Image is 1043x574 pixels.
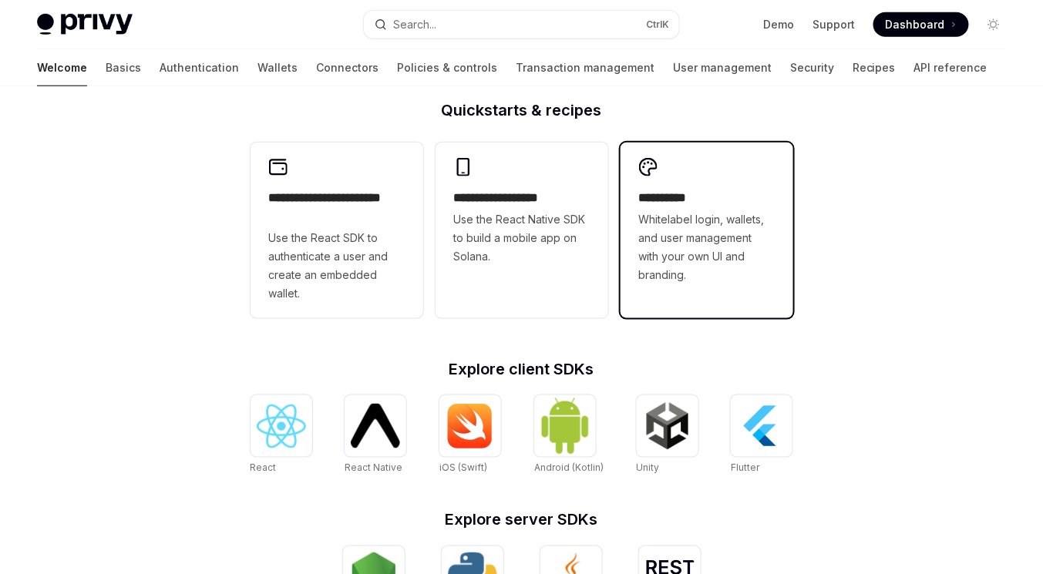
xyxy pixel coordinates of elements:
a: Welcome [37,49,87,86]
span: Unity [637,462,660,473]
span: Ctrl K [647,18,670,31]
img: iOS (Swift) [446,403,495,449]
a: Demo [763,17,794,32]
a: React NativeReact Native [345,395,406,475]
a: FlutterFlutter [731,395,792,475]
a: Support [813,17,855,32]
a: ReactReact [251,395,312,475]
a: User management [673,49,772,86]
a: Security [790,49,834,86]
span: iOS (Swift) [439,462,487,473]
h2: Explore server SDKs [251,512,793,528]
img: React Native [351,404,400,448]
button: Toggle dark mode [981,12,1006,37]
a: iOS (Swift)iOS (Swift) [439,395,501,475]
span: Use the React Native SDK to build a mobile app on Solana. [454,210,590,266]
span: Dashboard [886,17,945,32]
a: Authentication [160,49,239,86]
a: UnityUnity [637,395,698,475]
span: Whitelabel login, wallets, and user management with your own UI and branding. [639,210,775,284]
a: **** *****Whitelabel login, wallets, and user management with your own UI and branding. [621,143,793,318]
span: Flutter [731,462,759,473]
a: Policies & controls [397,49,497,86]
img: Android (Kotlin) [540,397,590,455]
span: React Native [345,462,402,473]
div: Search... [393,15,436,34]
span: Use the React SDK to authenticate a user and create an embedded wallet. [269,229,405,303]
img: light logo [37,14,133,35]
a: Wallets [257,49,298,86]
h2: Quickstarts & recipes [251,102,793,118]
a: **** **** **** ***Use the React Native SDK to build a mobile app on Solana. [436,143,608,318]
h2: Explore client SDKs [251,361,793,377]
img: Unity [643,401,692,451]
img: Flutter [737,401,786,451]
a: API reference [914,49,987,86]
button: Search...CtrlK [364,11,678,39]
img: React [257,404,306,448]
a: Android (Kotlin)Android (Kotlin) [534,395,604,475]
span: Android (Kotlin) [534,462,604,473]
a: Connectors [316,49,379,86]
a: Dashboard [873,12,969,37]
a: Basics [106,49,141,86]
a: Recipes [853,49,896,86]
a: Transaction management [516,49,654,86]
span: React [251,462,277,473]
